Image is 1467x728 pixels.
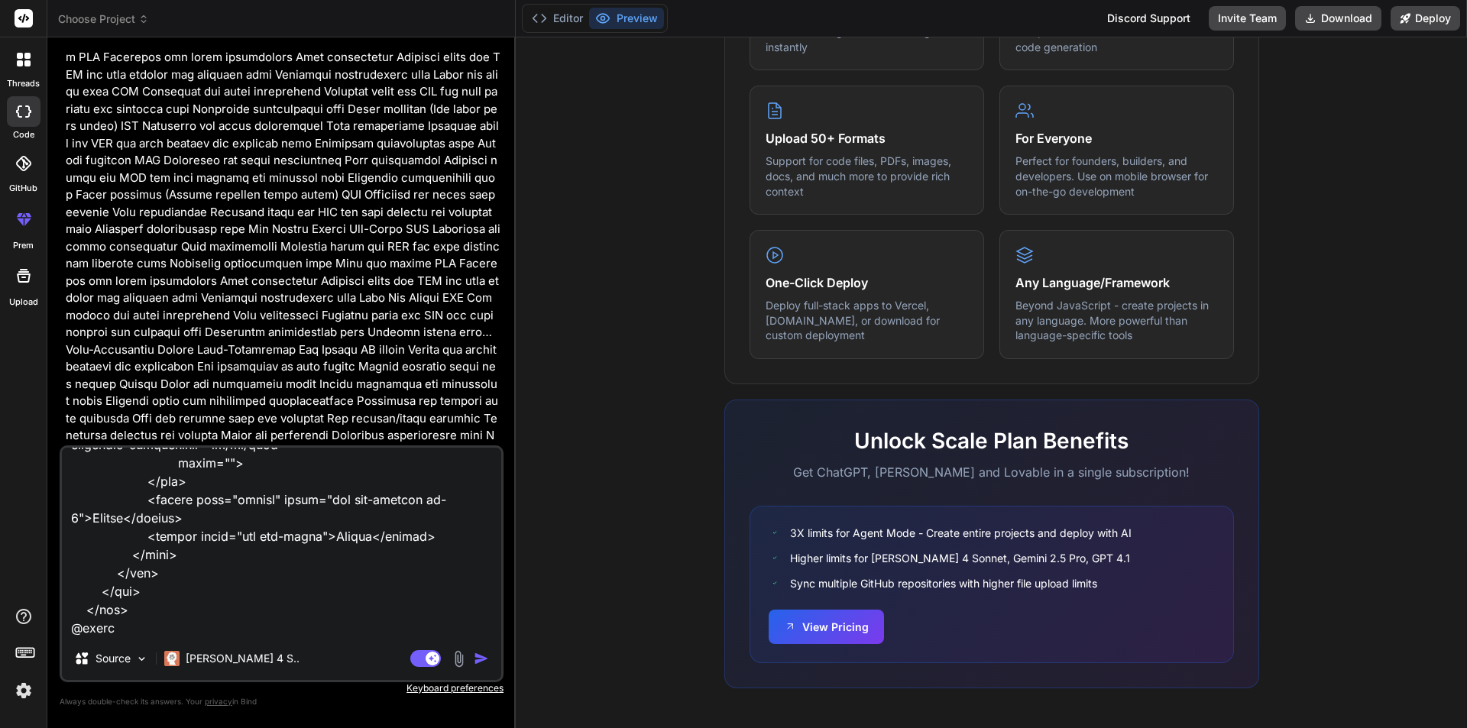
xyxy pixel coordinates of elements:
button: Download [1295,6,1381,31]
span: Choose Project [58,11,149,27]
label: threads [7,77,40,90]
p: Get ChatGPT, [PERSON_NAME] and Lovable in a single subscription! [750,463,1234,481]
h2: Unlock Scale Plan Benefits [750,425,1234,457]
label: prem [13,239,34,252]
div: Discord Support [1098,6,1200,31]
p: Perfect for founders, builders, and developers. Use on mobile browser for on-the-go development [1015,154,1218,199]
h4: For Everyone [1015,129,1218,147]
p: Support for code files, PDFs, images, docs, and much more to provide rich context [766,154,968,199]
span: privacy [205,697,232,706]
textarea: loremi dolorsit ametc(AdipiscinGelitse $doeiusm) { tem { $inci = utlab(); $etdol_magn = ""; $aliq... [62,448,501,637]
img: settings [11,678,37,704]
span: 3X limits for Agent Mode - Create entire projects and deploy with AI [790,525,1132,541]
p: [PERSON_NAME] 4 S.. [186,651,300,666]
p: Beyond JavaScript - create projects in any language. More powerful than language-specific tools [1015,298,1218,343]
p: Source [96,651,131,666]
button: Invite Team [1209,6,1286,31]
p: Keyboard preferences [60,682,504,694]
span: Sync multiple GitHub repositories with higher file upload limits [790,575,1097,591]
label: Upload [9,296,38,309]
h4: One-Click Deploy [766,273,968,292]
h4: Upload 50+ Formats [766,129,968,147]
label: GitHub [9,182,37,195]
span: Higher limits for [PERSON_NAME] 4 Sonnet, Gemini 2.5 Pro, GPT 4.1 [790,550,1130,566]
img: attachment [450,650,468,668]
label: code [13,128,34,141]
p: Deploy full-stack apps to Vercel, [DOMAIN_NAME], or download for custom deployment [766,298,968,343]
img: Claude 4 Sonnet [164,651,180,666]
p: Always double-check its answers. Your in Bind [60,694,504,709]
button: Deploy [1391,6,1460,31]
button: Preview [589,8,664,29]
h4: Any Language/Framework [1015,273,1218,292]
img: icon [474,651,489,666]
button: View Pricing [769,610,884,644]
button: Editor [526,8,589,29]
img: Pick Models [135,652,148,665]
